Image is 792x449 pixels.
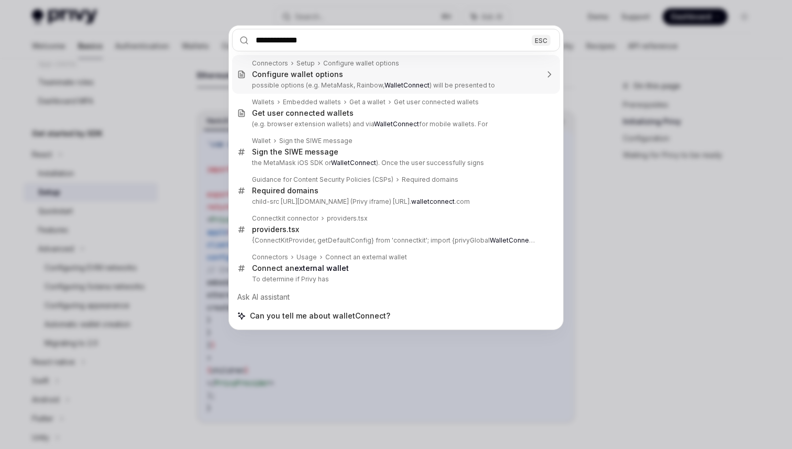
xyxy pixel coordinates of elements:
div: Wallet [252,137,271,145]
div: Sign the SIWE message [279,137,353,145]
div: Connect an [252,264,349,273]
p: possible options (e.g. MetaMask, Rainbow, ) will be presented to [252,81,538,90]
div: Connectkit connector [252,214,318,223]
div: Get a wallet [349,98,386,106]
div: Embedded wallets [283,98,341,106]
p: (e.g. browser extension wallets) and via for mobile wallets. For [252,120,538,128]
b: WalletConnect [384,81,430,89]
div: Connectors [252,253,288,261]
p: the MetaMask iOS SDK or ). Once the user successfully signs [252,159,538,167]
b: WalletConnect [331,159,376,167]
div: providers.tsx [252,225,299,234]
div: Configure wallet options [252,70,343,79]
div: Required domains [252,186,318,195]
div: Sign the SIWE message [252,147,338,157]
div: ESC [532,35,551,46]
div: providers.tsx [327,214,368,223]
p: child-src [URL][DOMAIN_NAME] (Privy iframe) [URL]. .com [252,198,538,206]
b: WalletConnect< [490,236,539,244]
div: Ask AI assistant [232,288,560,306]
b: external wallet [294,264,349,272]
div: Get user connected wallets [394,98,479,106]
div: Guidance for Content Security Policies (CSPs) [252,176,393,184]
div: Connectors [252,59,288,68]
div: Usage [296,253,317,261]
div: Get user connected wallets [252,108,354,118]
div: Wallets [252,98,274,106]
b: walletconnect [411,198,455,205]
div: Setup [296,59,315,68]
b: WalletConnect [374,120,419,128]
div: Required domains [402,176,458,184]
div: Connect an external wallet [325,253,407,261]
p: {ConnectKitProvider, getDefaultConfig} from 'connectkit'; import {privyGlobal [252,236,538,245]
div: Configure wallet options [323,59,399,68]
span: Can you tell me about walletConnect? [250,311,390,321]
p: To determine if Privy has [252,275,538,283]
